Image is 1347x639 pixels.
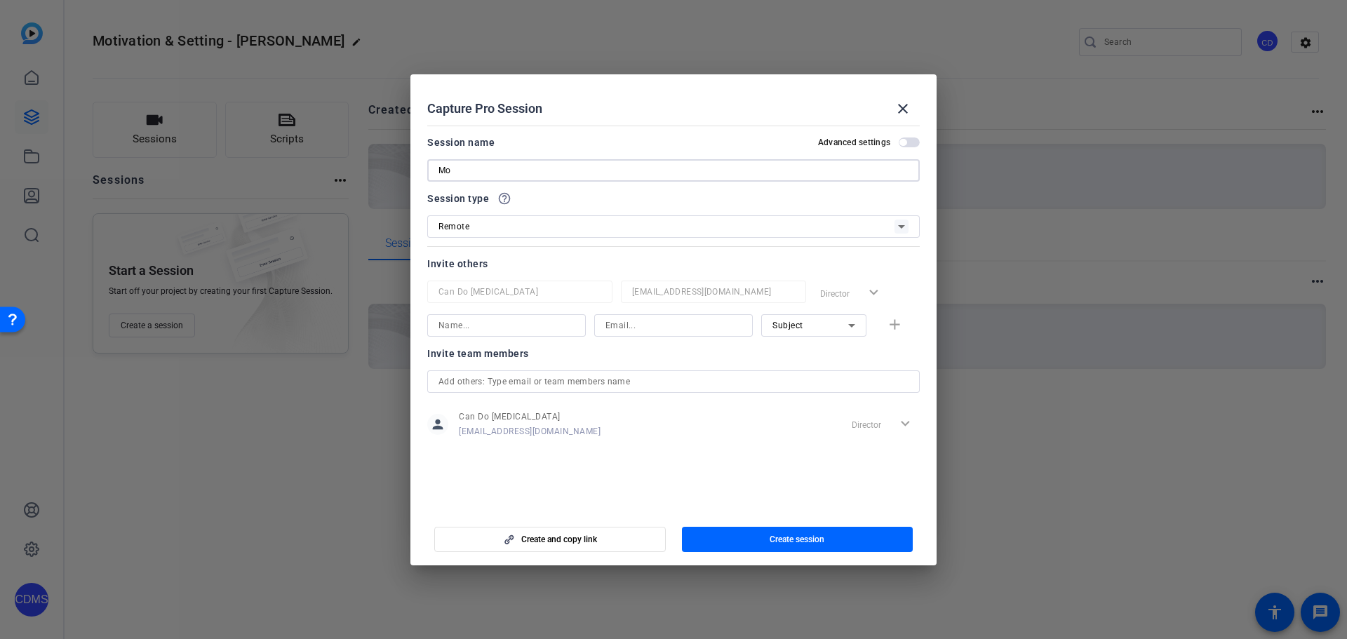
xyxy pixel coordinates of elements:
[434,527,666,552] button: Create and copy link
[427,414,448,435] mat-icon: person
[459,426,601,437] span: [EMAIL_ADDRESS][DOMAIN_NAME]
[497,191,511,206] mat-icon: help_outline
[438,317,575,334] input: Name...
[427,190,489,207] span: Session type
[894,100,911,117] mat-icon: close
[818,137,890,148] h2: Advanced settings
[459,411,601,422] span: Can Do [MEDICAL_DATA]
[521,534,597,545] span: Create and copy link
[438,283,601,300] input: Name...
[682,527,913,552] button: Create session
[438,162,909,179] input: Enter Session Name
[605,317,742,334] input: Email...
[772,321,803,330] span: Subject
[438,373,909,390] input: Add others: Type email or team members name
[632,283,795,300] input: Email...
[427,134,495,151] div: Session name
[438,222,469,231] span: Remote
[427,345,920,362] div: Invite team members
[427,92,920,126] div: Capture Pro Session
[427,255,920,272] div: Invite others
[770,534,824,545] span: Create session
